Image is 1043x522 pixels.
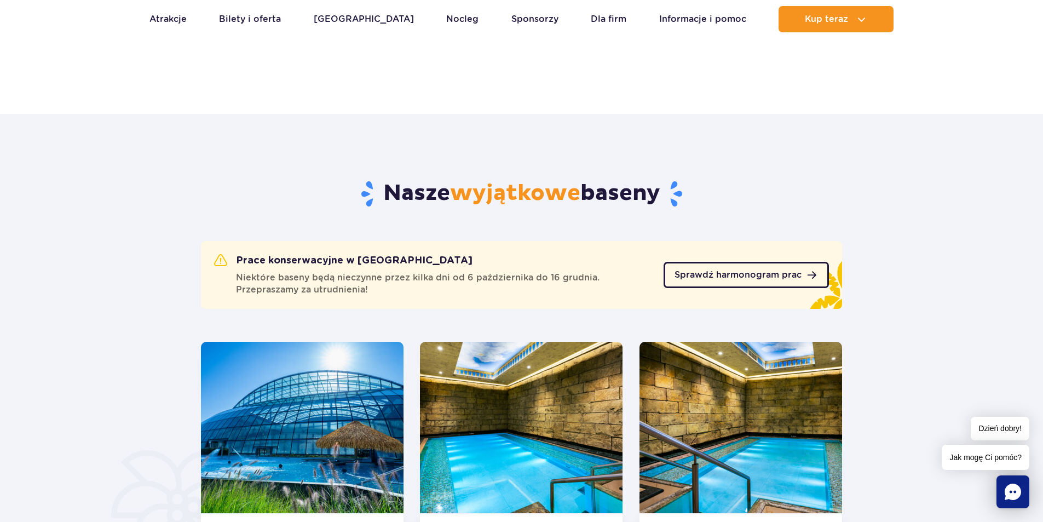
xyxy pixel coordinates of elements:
[446,6,479,32] a: Nocleg
[420,342,623,513] img: Magnesium Pool
[450,180,580,207] span: wyjątkowe
[805,14,848,24] span: Kup teraz
[664,262,829,288] a: Sprawdź harmonogram prac
[971,417,1029,440] span: Dzień dobry!
[201,342,404,513] img: Thermal pool
[639,342,842,513] img: Calcium Pool
[779,6,894,32] button: Kup teraz
[591,6,626,32] a: Dla firm
[511,6,558,32] a: Sponsorzy
[996,475,1029,508] div: Chat
[214,254,472,267] h2: Prace konserwacyjne w [GEOGRAPHIC_DATA]
[149,6,187,32] a: Atrakcje
[236,272,600,296] span: Niektóre baseny będą nieczynne przez kilka dni od 6 października do 16 grudnia. Przepraszamy za u...
[219,6,281,32] a: Bilety i oferta
[659,6,746,32] a: Informacje i pomoc
[314,6,414,32] a: [GEOGRAPHIC_DATA]
[942,445,1029,470] span: Jak mogę Ci pomóc?
[201,180,842,208] h2: Nasze baseny
[675,271,802,279] span: Sprawdź harmonogram prac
